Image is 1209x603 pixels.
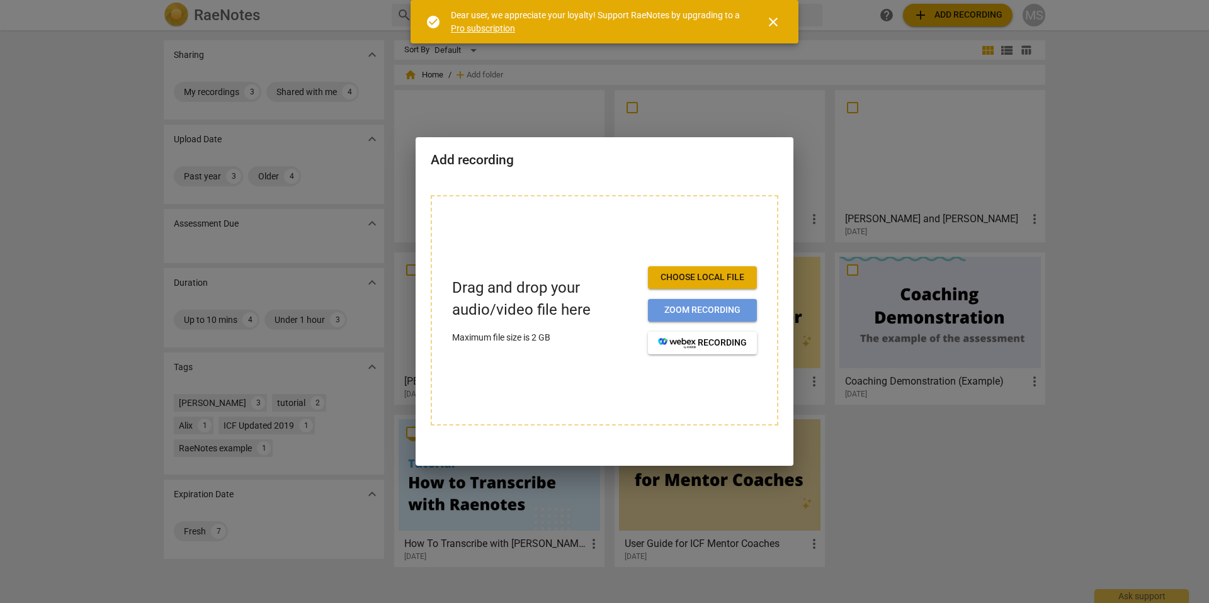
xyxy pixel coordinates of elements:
[452,277,638,321] p: Drag and drop your audio/video file here
[451,23,515,33] a: Pro subscription
[648,299,757,322] button: Zoom recording
[431,152,778,168] h2: Add recording
[758,7,788,37] button: Close
[426,14,441,30] span: check_circle
[452,331,638,344] p: Maximum file size is 2 GB
[658,304,747,317] span: Zoom recording
[648,266,757,289] button: Choose local file
[766,14,781,30] span: close
[451,9,743,35] div: Dear user, we appreciate your loyalty! Support RaeNotes by upgrading to a
[658,271,747,284] span: Choose local file
[658,337,747,349] span: recording
[648,332,757,354] button: recording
